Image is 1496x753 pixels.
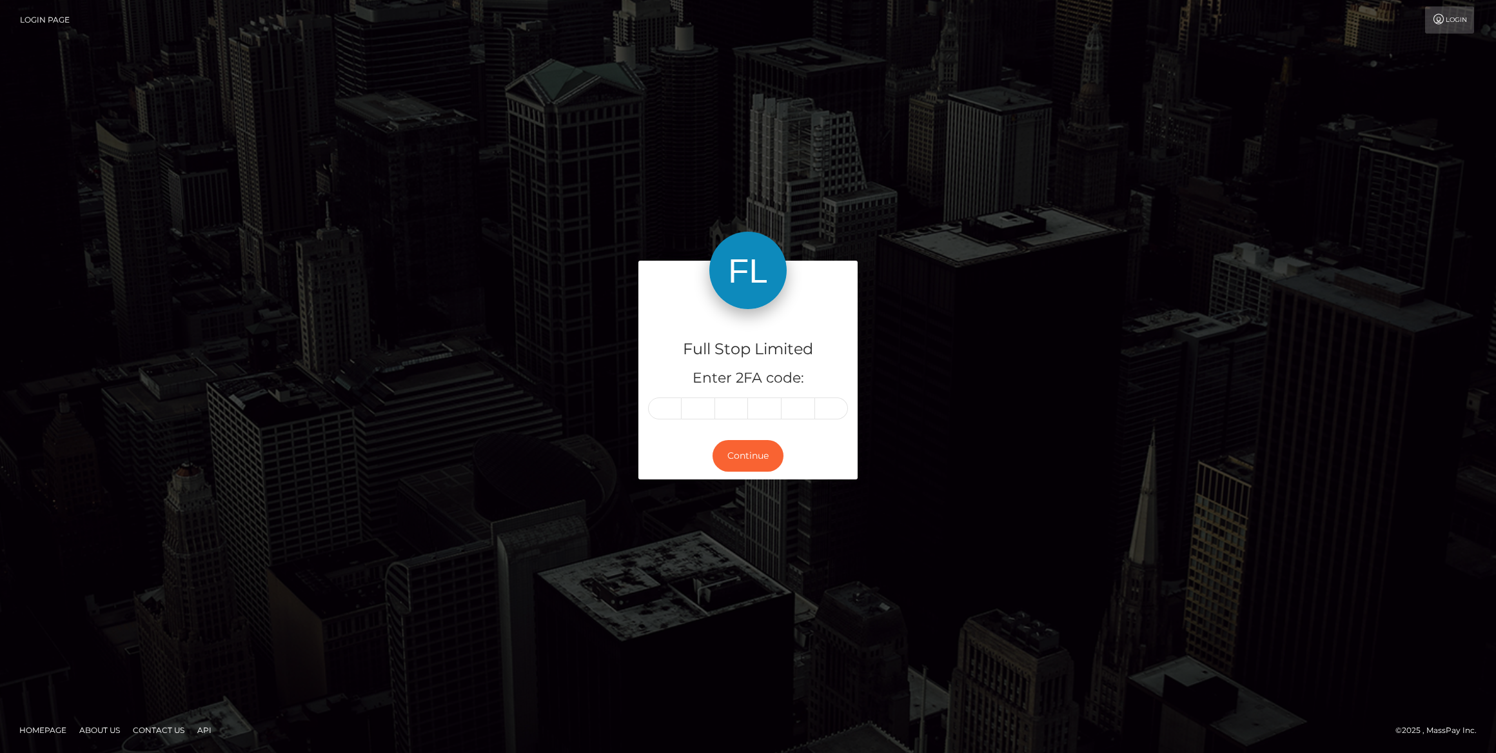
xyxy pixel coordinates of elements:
img: Full Stop Limited [709,232,787,309]
a: Login [1425,6,1474,34]
button: Continue [713,440,783,472]
h4: Full Stop Limited [648,338,848,361]
a: Contact Us [128,720,190,740]
div: © 2025 , MassPay Inc. [1395,723,1486,738]
a: About Us [74,720,125,740]
h5: Enter 2FA code: [648,368,848,388]
a: Login Page [20,6,70,34]
a: API [192,720,217,740]
a: Homepage [14,720,72,740]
